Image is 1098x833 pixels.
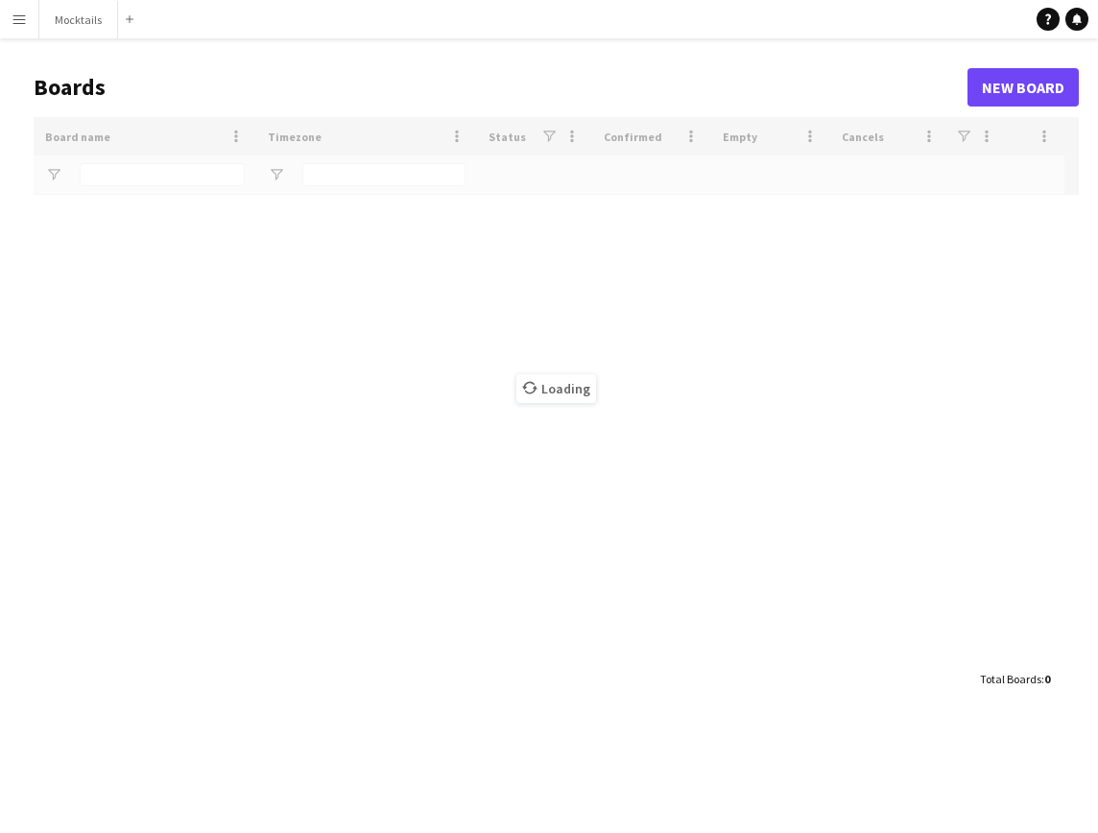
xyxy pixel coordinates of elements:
[34,73,967,102] h1: Boards
[980,660,1050,698] div: :
[516,374,596,403] span: Loading
[980,672,1041,686] span: Total Boards
[39,1,118,38] button: Mocktails
[967,68,1079,107] a: New Board
[1044,672,1050,686] span: 0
